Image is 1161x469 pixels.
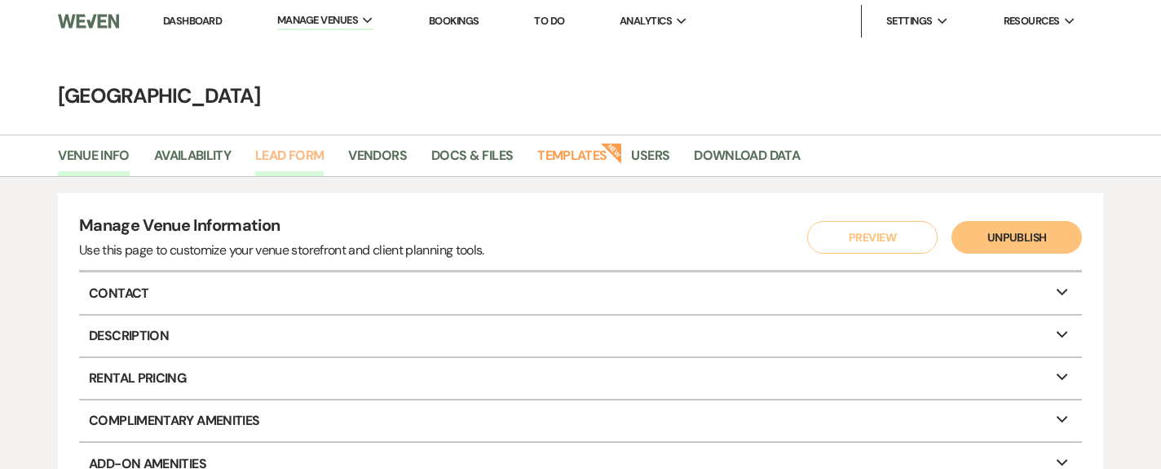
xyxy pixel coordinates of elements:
[79,214,484,241] h4: Manage Venue Information
[79,316,1082,356] p: Description
[601,141,624,164] strong: New
[534,14,564,28] a: To Do
[803,221,934,254] a: Preview
[79,272,1082,313] p: Contact
[255,145,324,176] a: Lead Form
[429,14,479,28] a: Bookings
[163,14,222,28] a: Dashboard
[154,145,231,176] a: Availability
[431,145,513,176] a: Docs & Files
[79,358,1082,399] p: Rental Pricing
[277,12,358,29] span: Manage Venues
[1004,13,1060,29] span: Resources
[79,241,484,260] div: Use this page to customize your venue storefront and client planning tools.
[58,4,119,38] img: Weven Logo
[348,145,407,176] a: Vendors
[537,145,607,176] a: Templates
[886,13,933,29] span: Settings
[807,221,938,254] button: Preview
[58,145,130,176] a: Venue Info
[79,400,1082,441] p: Complimentary Amenities
[951,221,1082,254] button: Unpublish
[620,13,672,29] span: Analytics
[694,145,800,176] a: Download Data
[631,145,669,176] a: Users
